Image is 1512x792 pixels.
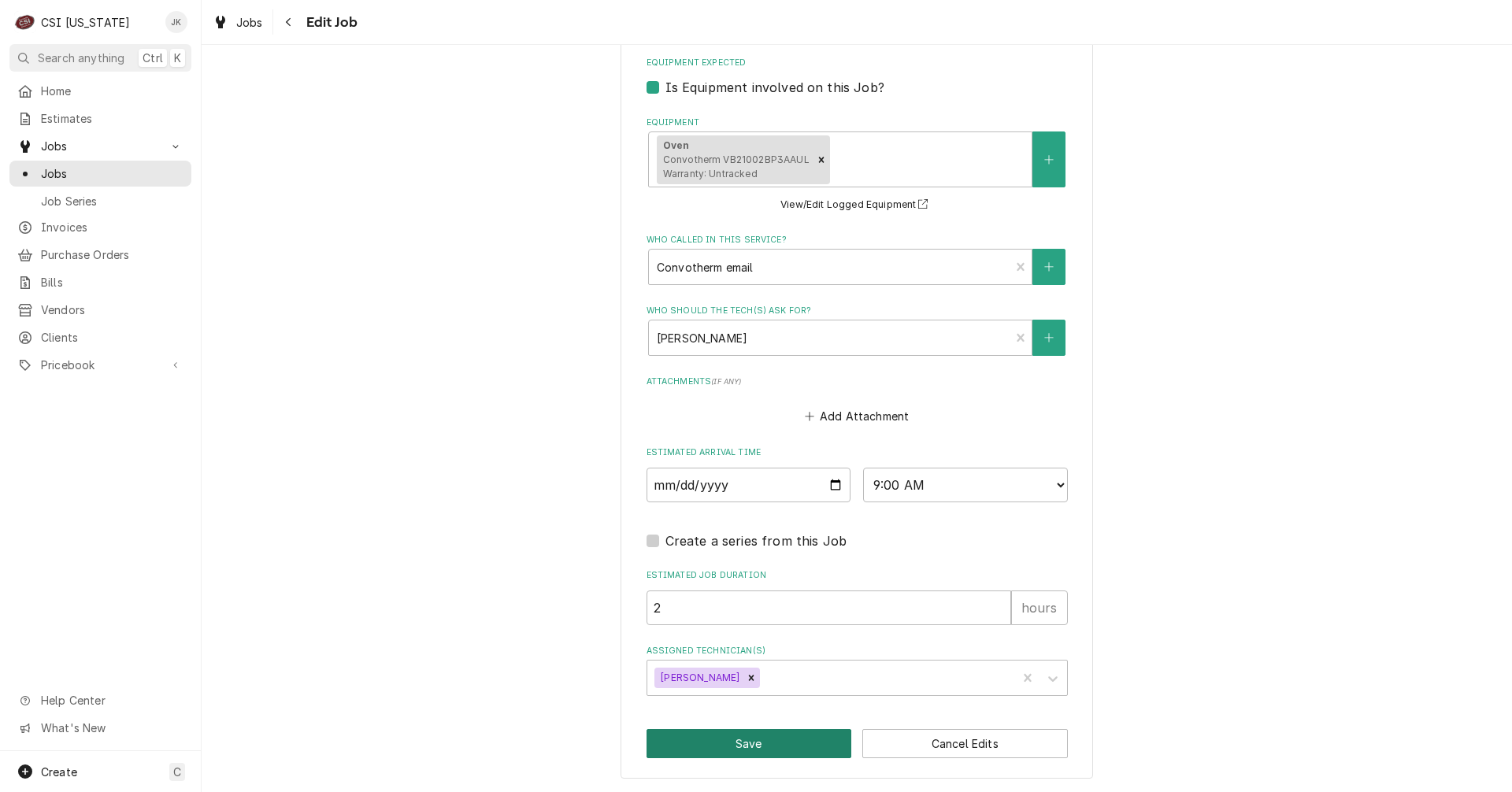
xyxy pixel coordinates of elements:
[41,329,183,346] span: Clients
[9,715,191,741] a: Go to What's New
[41,357,160,373] span: Pricebook
[165,11,187,33] div: Jeff Kuehl's Avatar
[663,139,690,151] strong: Oven
[711,377,741,386] span: ( if any )
[647,57,1068,69] label: Equipment Expected
[41,692,182,709] span: Help Center
[1044,332,1054,343] svg: Create New Contact
[647,234,1068,285] div: Who called in this service?
[41,193,183,209] span: Job Series
[41,765,77,779] span: Create
[9,297,191,323] a: Vendors
[647,729,852,758] button: Save
[647,305,1068,356] div: Who should the tech(s) ask for?
[647,446,1068,459] label: Estimated Arrival Time
[802,405,912,427] button: Add Attachment
[9,105,191,131] a: Estimates
[14,11,36,33] div: CSI Kentucky's Avatar
[276,9,302,35] button: Navigate back
[41,302,183,318] span: Vendors
[41,138,160,154] span: Jobs
[9,214,191,240] a: Invoices
[647,305,1068,317] label: Who should the tech(s) ask for?
[41,720,182,736] span: What's New
[647,234,1068,246] label: Who called in this service?
[663,154,810,179] span: Convotherm VB21002BP3AAUL Warranty: Untracked
[173,764,181,780] span: C
[647,645,1068,657] label: Assigned Technician(s)
[9,161,191,187] a: Jobs
[9,324,191,350] a: Clients
[9,133,191,159] a: Go to Jobs
[143,50,163,66] span: Ctrl
[863,468,1068,502] select: Time Select
[647,729,1068,758] div: Button Group
[206,9,269,35] a: Jobs
[665,531,847,550] label: Create a series from this Job
[38,50,124,66] span: Search anything
[41,83,183,99] span: Home
[647,376,1068,427] div: Attachments
[236,14,263,31] span: Jobs
[1032,249,1065,285] button: Create New Contact
[1032,131,1065,187] button: Create New Equipment
[647,569,1068,625] div: Estimated Job Duration
[1044,261,1054,272] svg: Create New Contact
[813,135,830,184] div: Remove [object Object]
[165,11,187,33] div: JK
[9,78,191,104] a: Home
[862,729,1068,758] button: Cancel Edits
[9,269,191,295] a: Bills
[41,219,183,235] span: Invoices
[9,352,191,378] a: Go to Pricebook
[9,44,191,72] button: Search anythingCtrlK
[9,242,191,268] a: Purchase Orders
[1011,590,1068,625] div: hours
[9,687,191,713] a: Go to Help Center
[41,14,130,31] div: CSI [US_STATE]
[647,729,1068,758] div: Button Group Row
[41,246,183,263] span: Purchase Orders
[647,645,1068,696] div: Assigned Technician(s)
[9,188,191,214] a: Job Series
[647,57,1068,97] div: Equipment Expected
[743,668,760,688] div: Remove Jay Maiden
[41,274,183,291] span: Bills
[41,165,183,182] span: Jobs
[654,668,743,688] div: [PERSON_NAME]
[647,376,1068,388] label: Attachments
[174,50,181,66] span: K
[665,78,884,97] label: Is Equipment involved on this Job?
[778,195,936,215] button: View/Edit Logged Equipment
[647,468,851,502] input: Date
[14,11,36,33] div: C
[1032,320,1065,356] button: Create New Contact
[647,569,1068,582] label: Estimated Job Duration
[647,117,1068,129] label: Equipment
[41,110,183,127] span: Estimates
[647,117,1068,214] div: Equipment
[1044,154,1054,165] svg: Create New Equipment
[647,446,1068,502] div: Estimated Arrival Time
[302,12,358,33] span: Edit Job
